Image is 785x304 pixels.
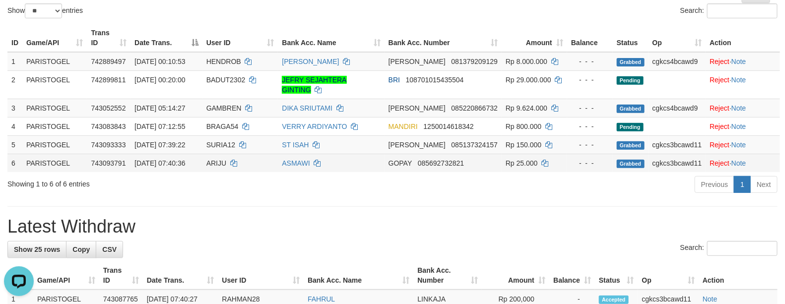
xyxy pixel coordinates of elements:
[506,159,538,167] span: Rp 25.000
[699,261,778,290] th: Action
[418,159,464,167] span: Copy 085692732821 to clipboard
[703,295,718,303] a: Note
[680,3,778,18] label: Search:
[571,140,609,150] div: - - -
[452,104,498,112] span: Copy 085220866732 to clipboard
[649,135,706,154] td: cgkcs3bcawd11
[506,104,547,112] span: Rp 9.624.000
[706,99,780,117] td: ·
[617,58,645,66] span: Grabbed
[7,117,22,135] td: 4
[695,176,734,193] a: Previous
[278,24,384,52] th: Bank Acc. Name: activate to sort column ascending
[389,141,446,149] span: [PERSON_NAME]
[96,241,123,258] a: CSV
[22,154,87,172] td: PARISTOGEL
[22,135,87,154] td: PARISTOGEL
[206,122,239,130] span: BRAGA54
[7,70,22,99] td: 2
[91,122,126,130] span: 743083843
[706,52,780,71] td: ·
[571,158,609,168] div: - - -
[102,245,117,253] span: CSV
[706,117,780,135] td: ·
[567,24,613,52] th: Balance
[424,122,474,130] span: Copy 1250014618342 to clipboard
[506,141,541,149] span: Rp 150.000
[134,159,185,167] span: [DATE] 07:40:36
[418,295,446,303] span: LINKAJA
[7,241,66,258] a: Show 25 rows
[7,261,33,290] th: ID: activate to sort column descending
[734,176,751,193] a: 1
[91,58,126,65] span: 742889497
[206,104,242,112] span: GAMBREN
[571,57,609,66] div: - - -
[506,76,551,84] span: Rp 29.000.000
[206,58,241,65] span: HENDROB
[617,141,645,150] span: Grabbed
[710,58,729,65] a: Reject
[282,141,309,149] a: ST ISAH
[506,58,547,65] span: Rp 8.000.000
[7,217,778,237] h1: Latest Withdraw
[7,175,320,189] div: Showing 1 to 6 of 6 entries
[7,154,22,172] td: 6
[7,135,22,154] td: 5
[710,141,729,149] a: Reject
[22,99,87,117] td: PARISTOGEL
[649,52,706,71] td: cgkcs4bcawd9
[638,261,699,290] th: Op: activate to sort column ascending
[389,122,418,130] span: MANDIRI
[14,245,60,253] span: Show 25 rows
[706,24,780,52] th: Action
[91,76,126,84] span: 742899811
[7,3,83,18] label: Show entries
[33,261,99,290] th: Game/API: activate to sort column ascending
[731,104,746,112] a: Note
[389,58,446,65] span: [PERSON_NAME]
[134,104,185,112] span: [DATE] 05:14:27
[282,104,332,112] a: DIKA SRIUTAMI
[414,261,482,290] th: Bank Acc. Number: activate to sort column ascending
[595,261,638,290] th: Status: activate to sort column ascending
[308,295,335,303] a: FAHRUL
[87,24,131,52] th: Trans ID: activate to sort column ascending
[91,104,126,112] span: 743052552
[649,24,706,52] th: Op: activate to sort column ascending
[304,261,413,290] th: Bank Acc. Name: activate to sort column ascending
[218,261,304,290] th: User ID: activate to sort column ascending
[502,24,567,52] th: Amount: activate to sort column ascending
[750,176,778,193] a: Next
[617,76,644,85] span: Pending
[571,75,609,85] div: - - -
[706,70,780,99] td: ·
[649,154,706,172] td: cgkcs3bcawd11
[710,159,729,167] a: Reject
[706,154,780,172] td: ·
[22,70,87,99] td: PARISTOGEL
[143,261,218,290] th: Date Trans.: activate to sort column ascending
[99,261,143,290] th: Trans ID: activate to sort column ascending
[506,122,541,130] span: Rp 800.000
[710,104,729,112] a: Reject
[731,58,746,65] a: Note
[22,117,87,135] td: PARISTOGEL
[731,141,746,149] a: Note
[134,141,185,149] span: [DATE] 07:39:22
[617,160,645,168] span: Grabbed
[680,241,778,256] label: Search:
[22,52,87,71] td: PARISTOGEL
[91,141,126,149] span: 743093333
[549,261,595,290] th: Balance: activate to sort column ascending
[706,135,780,154] td: ·
[571,103,609,113] div: - - -
[206,76,246,84] span: BADUT2302
[482,261,549,290] th: Amount: activate to sort column ascending
[452,58,498,65] span: Copy 081379209129 to clipboard
[206,141,235,149] span: SURIA12
[22,24,87,52] th: Game/API: activate to sort column ascending
[707,3,778,18] input: Search:
[282,122,347,130] a: VERRY ARDIYANTO
[4,4,34,34] button: Open LiveChat chat widget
